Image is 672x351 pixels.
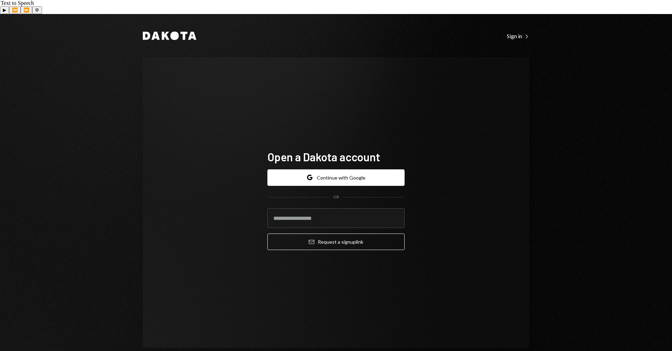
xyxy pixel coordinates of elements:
[333,194,339,200] div: OR
[267,234,405,250] button: Request a signuplink
[21,6,32,14] button: Forward
[507,33,529,40] div: Sign in
[267,150,405,164] h1: Open a Dakota account
[267,169,405,186] button: Continue with Google
[9,6,21,14] button: Previous
[32,6,42,14] button: Settings
[507,32,529,40] a: Sign in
